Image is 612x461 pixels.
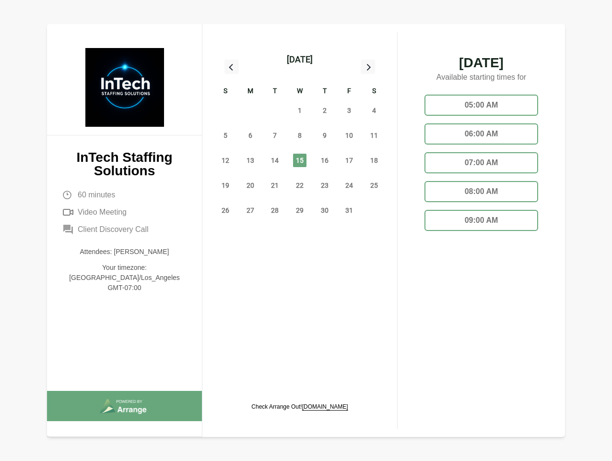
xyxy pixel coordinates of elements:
[342,129,356,142] span: Friday, October 10, 2025
[367,154,381,167] span: Saturday, October 18, 2025
[78,224,149,235] span: Client Discovery Call
[424,123,538,145] div: 06:00 AM
[337,85,362,98] div: F
[417,70,546,87] p: Available starting times for
[424,152,538,173] div: 07:00 AM
[244,129,257,142] span: Monday, October 6, 2025
[424,181,538,202] div: 08:00 AM
[78,189,115,201] span: 60 minutes
[62,151,187,178] p: InTech Staffing Solutions
[268,204,282,217] span: Tuesday, October 28, 2025
[342,154,356,167] span: Friday, October 17, 2025
[287,53,313,66] div: [DATE]
[219,129,232,142] span: Sunday, October 5, 2025
[318,104,331,117] span: Thursday, October 2, 2025
[293,179,306,192] span: Wednesday, October 22, 2025
[238,85,263,98] div: M
[367,179,381,192] span: Saturday, October 25, 2025
[293,154,306,167] span: Wednesday, October 15, 2025
[342,104,356,117] span: Friday, October 3, 2025
[367,104,381,117] span: Saturday, October 4, 2025
[293,204,306,217] span: Wednesday, October 29, 2025
[213,85,238,98] div: S
[318,129,331,142] span: Thursday, October 9, 2025
[251,403,348,411] p: Check Arrange Out!
[268,129,282,142] span: Tuesday, October 7, 2025
[287,85,312,98] div: W
[424,95,538,116] div: 05:00 AM
[293,129,306,142] span: Wednesday, October 8, 2025
[219,204,232,217] span: Sunday, October 26, 2025
[219,179,232,192] span: Sunday, October 19, 2025
[219,154,232,167] span: Sunday, October 12, 2025
[318,179,331,192] span: Thursday, October 23, 2025
[244,154,257,167] span: Monday, October 13, 2025
[244,179,257,192] span: Monday, October 20, 2025
[417,56,546,70] span: [DATE]
[268,154,282,167] span: Tuesday, October 14, 2025
[62,263,187,293] p: Your timezone: [GEOGRAPHIC_DATA]/Los_Angeles GMT-07:00
[342,204,356,217] span: Friday, October 31, 2025
[244,204,257,217] span: Monday, October 27, 2025
[268,179,282,192] span: Tuesday, October 21, 2025
[367,129,381,142] span: Saturday, October 11, 2025
[78,206,127,218] span: Video Meeting
[293,104,306,117] span: Wednesday, October 1, 2025
[302,403,348,410] a: [DOMAIN_NAME]
[318,204,331,217] span: Thursday, October 30, 2025
[318,154,331,167] span: Thursday, October 16, 2025
[342,179,356,192] span: Friday, October 24, 2025
[424,210,538,231] div: 09:00 AM
[362,85,387,98] div: S
[62,247,187,257] p: Attendees: [PERSON_NAME]
[262,85,287,98] div: T
[312,85,337,98] div: T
